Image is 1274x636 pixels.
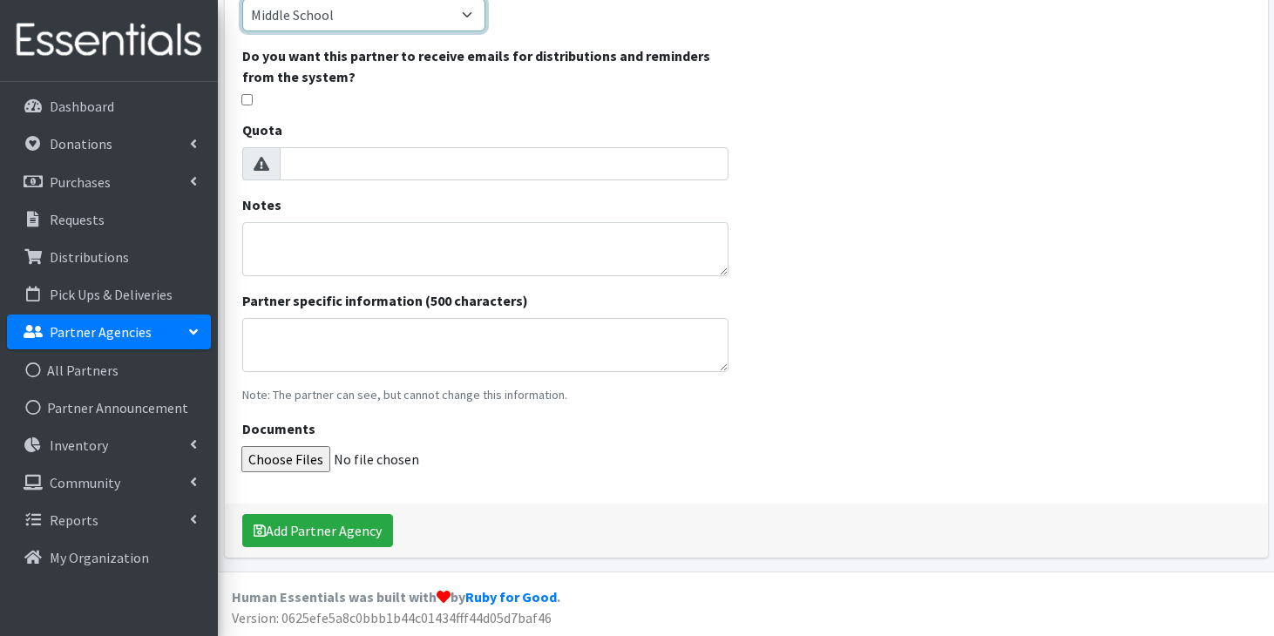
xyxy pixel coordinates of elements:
p: My Organization [50,549,149,566]
p: Inventory [50,436,108,454]
p: Reports [50,511,98,529]
img: HumanEssentials [7,11,211,70]
label: Notes [242,194,281,215]
a: Donations [7,126,211,161]
label: Quota [242,119,282,140]
p: Partner Agencies [50,323,152,341]
p: Donations [50,135,112,152]
a: Inventory [7,428,211,463]
p: Purchases [50,173,111,191]
strong: Human Essentials was built with by . [232,588,560,606]
a: Community [7,465,211,500]
a: Purchases [7,165,211,200]
p: Community [50,474,120,491]
p: Distributions [50,248,129,266]
p: Pick Ups & Deliveries [50,286,173,303]
a: Distributions [7,240,211,274]
a: Reports [7,503,211,538]
label: Do you want this partner to receive emails for distributions and reminders from the system? [242,45,729,87]
button: Add Partner Agency [242,514,393,547]
p: Note: The partner can see, but cannot change this information. [242,386,729,404]
a: Dashboard [7,89,211,124]
a: Partner Announcement [7,390,211,425]
a: Pick Ups & Deliveries [7,277,211,312]
label: Documents [242,418,315,439]
a: All Partners [7,353,211,388]
a: My Organization [7,540,211,575]
span: Version: 0625efe5a8c0bbb1b44c01434fff44d05d7baf46 [232,609,552,626]
a: Partner Agencies [7,315,211,349]
a: Requests [7,202,211,237]
a: Ruby for Good [465,588,557,606]
label: Partner specific information (500 characters) [242,290,528,311]
p: Requests [50,211,105,228]
p: Dashboard [50,98,114,115]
